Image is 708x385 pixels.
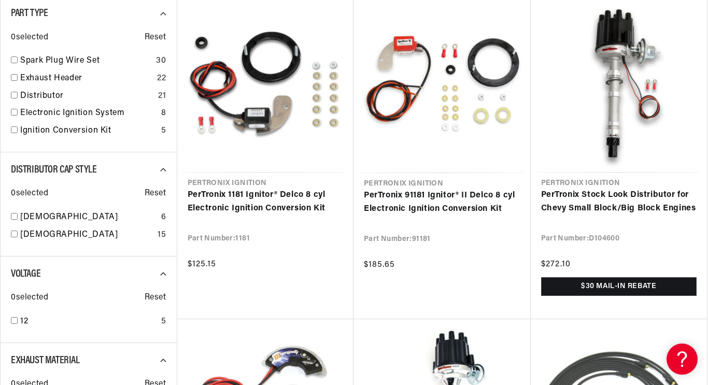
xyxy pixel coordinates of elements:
[188,189,344,215] a: PerTronix 1181 Ignitor® Delco 8 cyl Electronic Ignition Conversion Kit
[11,165,97,175] span: Distributor Cap Style
[20,229,153,242] a: [DEMOGRAPHIC_DATA]
[161,211,166,224] div: 6
[20,124,157,138] a: Ignition Conversion Kit
[20,107,157,120] a: Electronic Ignition System
[161,124,166,138] div: 5
[11,269,40,279] span: Voltage
[161,315,166,329] div: 5
[11,8,48,19] span: Part Type
[161,107,166,120] div: 8
[157,72,166,85] div: 22
[20,211,157,224] a: [DEMOGRAPHIC_DATA]
[145,291,166,305] span: Reset
[541,189,697,215] a: PerTronix Stock Look Distributor for Chevy Small Block/Big Block Engines
[11,355,80,366] span: Exhaust Material
[364,189,520,216] a: PerTronix 91181 Ignitor® II Delco 8 cyl Electronic Ignition Conversion Kit
[20,72,153,85] a: Exhaust Header
[158,90,166,103] div: 21
[20,54,152,68] a: Spark Plug Wire Set
[20,90,154,103] a: Distributor
[156,54,166,68] div: 30
[11,291,48,305] span: 0 selected
[145,31,166,45] span: Reset
[11,31,48,45] span: 0 selected
[20,315,157,329] a: 12
[145,187,166,201] span: Reset
[158,229,166,242] div: 15
[11,187,48,201] span: 0 selected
